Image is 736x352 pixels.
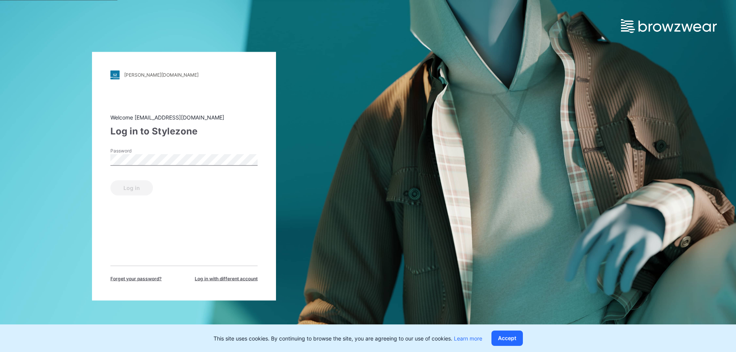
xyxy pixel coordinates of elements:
label: Password [110,147,164,154]
span: Log in with different account [195,275,258,282]
img: browzwear-logo.e42bd6dac1945053ebaf764b6aa21510.svg [621,19,717,33]
div: [PERSON_NAME][DOMAIN_NAME] [124,72,199,78]
div: Log in to Stylezone [110,124,258,138]
p: This site uses cookies. By continuing to browse the site, you are agreeing to our use of cookies. [214,334,482,342]
a: Learn more [454,335,482,342]
div: Welcome [EMAIL_ADDRESS][DOMAIN_NAME] [110,113,258,121]
button: Accept [491,331,523,346]
img: stylezone-logo.562084cfcfab977791bfbf7441f1a819.svg [110,70,120,79]
span: Forget your password? [110,275,162,282]
a: [PERSON_NAME][DOMAIN_NAME] [110,70,258,79]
